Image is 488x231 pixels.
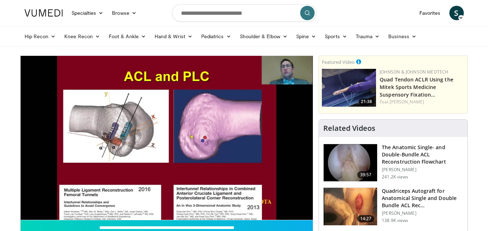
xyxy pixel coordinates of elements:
[382,167,463,173] p: [PERSON_NAME]
[322,59,355,65] small: Featured Video
[351,29,384,44] a: Trauma
[382,187,463,209] h3: Quadriceps Autograft for Anatomical Single and Double Bundle ACL Rec…
[324,188,377,225] img: 281064_0003_1.png.150x105_q85_crop-smart_upscale.jpg
[357,215,375,222] span: 14:27
[172,4,316,22] input: Search topics, interventions
[21,56,313,220] video-js: Video Player
[323,144,463,182] a: 39:57 The Anatomic Single- and Double-Bundle ACL Reconstruction Flowchart [PERSON_NAME] 241.2K views
[292,29,320,44] a: Spine
[390,99,424,105] a: [PERSON_NAME]
[323,124,375,133] h4: Related Videos
[108,6,141,20] a: Browse
[320,29,351,44] a: Sports
[384,29,421,44] a: Business
[322,69,376,107] img: b78fd9da-dc16-4fd1-a89d-538d899827f1.150x105_q85_crop-smart_upscale.jpg
[359,98,374,105] span: 21:38
[449,6,464,20] a: S
[236,29,292,44] a: Shoulder & Elbow
[382,144,463,165] h3: The Anatomic Single- and Double-Bundle ACL Reconstruction Flowchart
[382,174,408,180] p: 241.2K views
[20,29,60,44] a: Hip Recon
[322,69,376,107] a: 21:38
[380,99,465,105] div: Feat.
[382,210,463,216] p: [PERSON_NAME]
[380,69,448,75] a: Johnson & Johnson MedTech
[382,218,408,223] p: 138.9K views
[104,29,150,44] a: Foot & Ankle
[415,6,445,20] a: Favorites
[60,29,104,44] a: Knee Recon
[323,187,463,226] a: 14:27 Quadriceps Autograft for Anatomical Single and Double Bundle ACL Rec… [PERSON_NAME] 138.9K ...
[324,144,377,182] img: Fu_0_3.png.150x105_q85_crop-smart_upscale.jpg
[197,29,236,44] a: Pediatrics
[25,9,63,17] img: VuMedi Logo
[67,6,108,20] a: Specialties
[357,171,375,178] span: 39:57
[380,76,453,98] a: Quad Tendon ACLR Using the Mitek Sports Medicine Suspensory Fixation…
[150,29,197,44] a: Hand & Wrist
